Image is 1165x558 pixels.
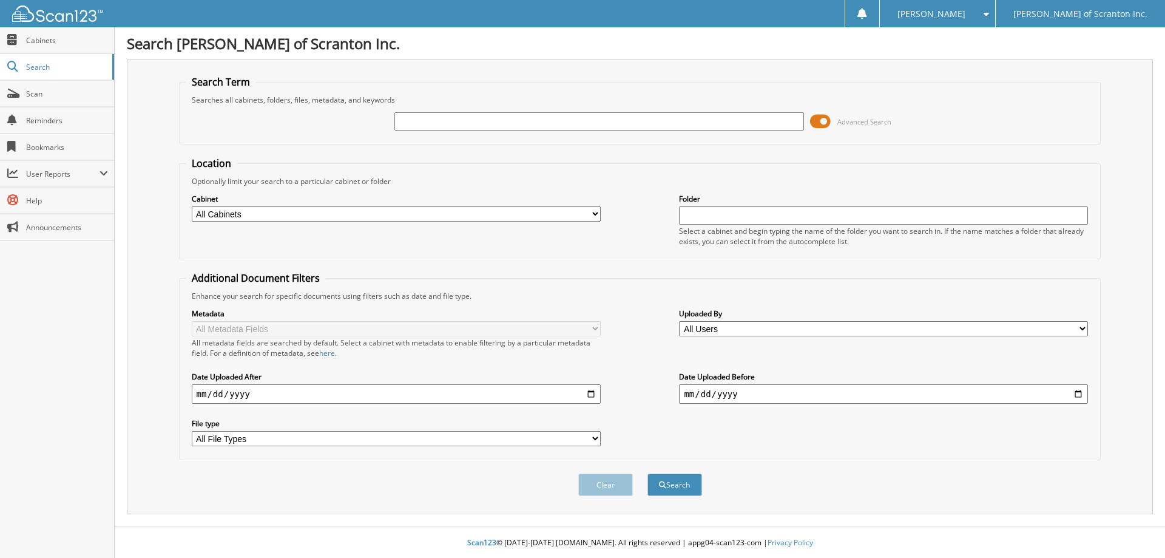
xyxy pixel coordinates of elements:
[1104,500,1165,558] iframe: Chat Widget
[26,89,108,99] span: Scan
[897,10,965,18] span: [PERSON_NAME]
[192,418,601,429] label: File type
[186,271,326,285] legend: Additional Document Filters
[768,537,813,548] a: Privacy Policy
[578,474,633,496] button: Clear
[115,528,1165,558] div: © [DATE]-[DATE] [DOMAIN_NAME]. All rights reserved | appg04-scan123-com |
[26,142,108,152] span: Bookmarks
[186,75,256,89] legend: Search Term
[26,115,108,126] span: Reminders
[26,222,108,233] span: Announcements
[467,537,496,548] span: Scan123
[186,176,1095,186] div: Optionally limit your search to a particular cabinet or folder
[1013,10,1147,18] span: [PERSON_NAME] of Scranton Inc.
[127,33,1153,53] h1: Search [PERSON_NAME] of Scranton Inc.
[679,194,1088,204] label: Folder
[192,308,601,319] label: Metadata
[12,5,103,22] img: scan123-logo-white.svg
[192,194,601,204] label: Cabinet
[837,117,891,126] span: Advanced Search
[679,372,1088,382] label: Date Uploaded Before
[26,62,106,72] span: Search
[186,291,1095,301] div: Enhance your search for specific documents using filters such as date and file type.
[319,348,335,358] a: here
[192,338,601,358] div: All metadata fields are searched by default. Select a cabinet with metadata to enable filtering b...
[192,372,601,382] label: Date Uploaded After
[679,384,1088,404] input: end
[192,384,601,404] input: start
[679,226,1088,247] div: Select a cabinet and begin typing the name of the folder you want to search in. If the name match...
[26,169,100,179] span: User Reports
[186,95,1095,105] div: Searches all cabinets, folders, files, metadata, and keywords
[186,157,237,170] legend: Location
[647,474,702,496] button: Search
[26,35,108,46] span: Cabinets
[679,308,1088,319] label: Uploaded By
[26,196,108,206] span: Help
